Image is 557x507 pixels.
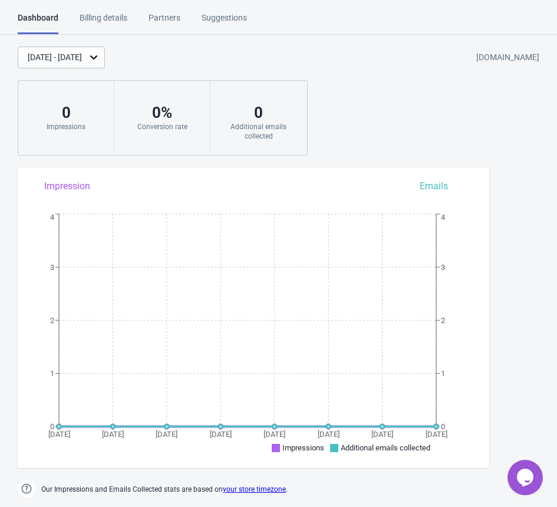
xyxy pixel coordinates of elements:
[80,12,127,32] div: Billing details
[263,430,285,439] tspan: [DATE]
[50,422,54,431] tspan: 0
[210,430,232,439] tspan: [DATE]
[223,485,286,493] a: your store timezone
[441,369,445,378] tspan: 1
[441,213,446,222] tspan: 4
[371,430,393,439] tspan: [DATE]
[441,316,445,325] tspan: 2
[18,12,58,34] div: Dashboard
[50,316,54,325] tspan: 2
[126,103,198,122] div: 0 %
[222,122,295,141] div: Additional emails collected
[341,443,430,452] span: Additional emails collected
[149,12,180,32] div: Partners
[126,122,198,131] div: Conversion rate
[507,460,545,495] iframe: chat widget
[282,443,324,452] span: Impressions
[50,369,54,378] tspan: 1
[426,430,447,439] tspan: [DATE]
[50,213,55,222] tspan: 4
[41,480,288,499] span: Our Impressions and Emails Collected stats are based on .
[30,122,102,131] div: Impressions
[30,103,102,122] div: 0
[156,430,177,439] tspan: [DATE]
[441,263,445,272] tspan: 3
[18,480,35,498] img: help.png
[202,12,247,32] div: Suggestions
[28,51,82,64] div: [DATE] - [DATE]
[50,263,54,272] tspan: 3
[222,103,295,122] div: 0
[102,430,124,439] tspan: [DATE]
[318,430,340,439] tspan: [DATE]
[441,422,445,431] tspan: 0
[476,47,539,68] div: [DOMAIN_NAME]
[48,430,70,439] tspan: [DATE]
